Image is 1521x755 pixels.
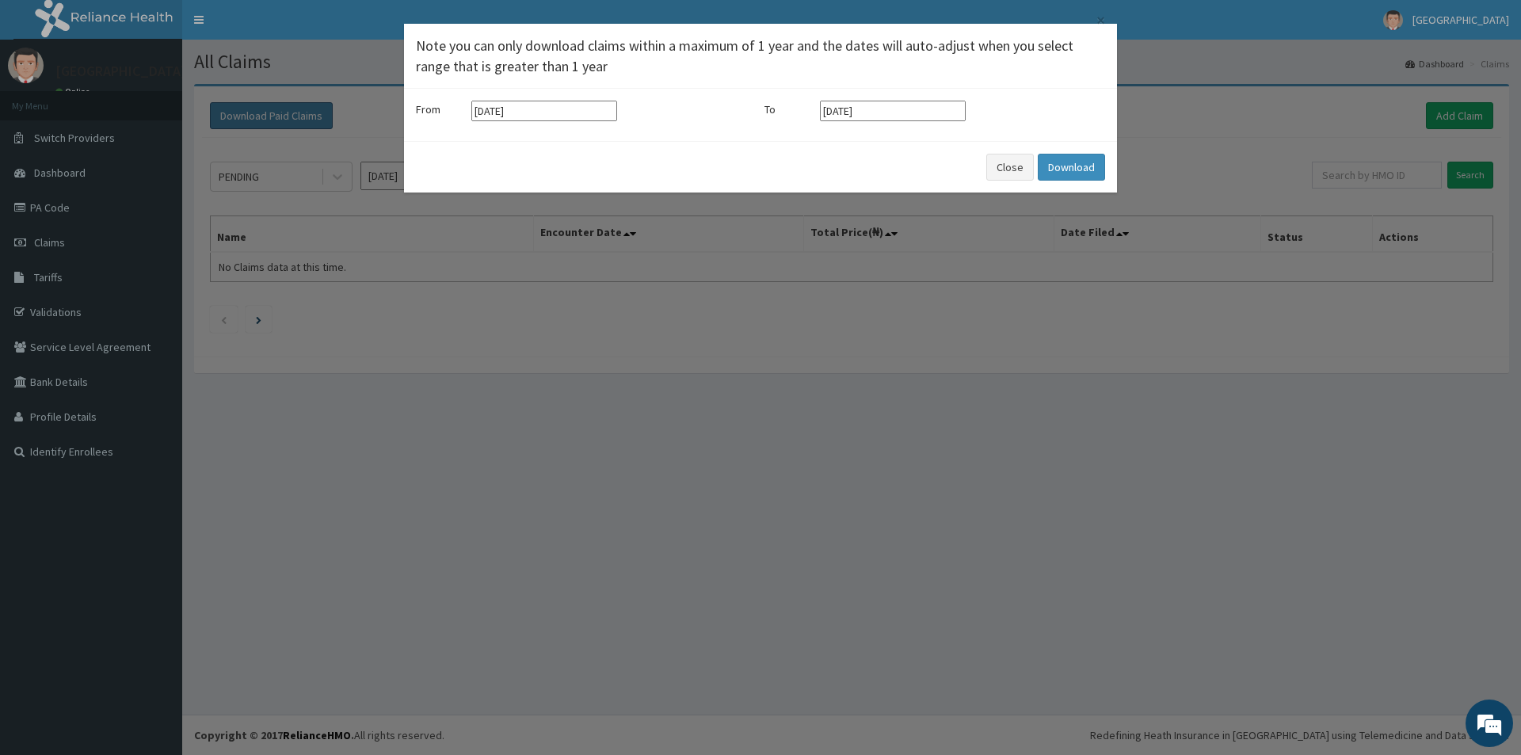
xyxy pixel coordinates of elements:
[764,101,812,117] label: To
[416,101,463,117] label: From
[416,36,1105,76] h4: Note you can only download claims within a maximum of 1 year and the dates will auto-adjust when ...
[471,101,617,121] input: Select start date
[820,101,966,121] input: Select end date
[1038,154,1105,181] button: Download
[1095,12,1105,29] button: Close
[986,154,1034,181] button: Close
[1096,10,1105,31] span: ×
